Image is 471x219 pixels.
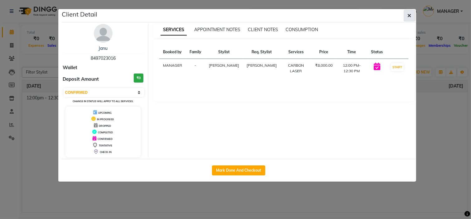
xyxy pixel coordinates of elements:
[212,165,265,175] button: Mark Done And Checkout
[186,59,205,78] td: -
[99,144,112,147] span: TENTATIVE
[98,111,112,114] span: UPCOMING
[98,131,113,134] span: COMPLETED
[248,27,278,32] span: CLIENT NOTES
[98,137,113,140] span: CONFIRMED
[209,63,239,68] span: [PERSON_NAME]
[94,24,113,43] img: avatar
[161,24,187,36] span: SERVICES
[99,45,108,51] a: Janu
[286,27,318,32] span: CONSUMPTION
[134,74,143,83] h3: ₹0
[91,55,116,61] span: 8497023016
[63,64,78,71] span: Wallet
[159,45,186,59] th: Booked by
[99,124,111,127] span: DROPPED
[62,10,98,19] h5: Client Detail
[391,63,404,71] button: START
[159,59,186,78] td: MANAGER
[97,118,114,121] span: IN PROGRESS
[367,45,387,59] th: Status
[315,63,333,68] div: ₹8,000.00
[205,45,243,59] th: Stylist
[247,63,277,68] span: [PERSON_NAME]
[336,45,368,59] th: Time
[284,63,308,74] div: CARBON LASER
[336,59,368,78] td: 12:00 PM-12:30 PM
[194,27,240,32] span: APPOINTMENT NOTES
[186,45,205,59] th: Family
[281,45,311,59] th: Services
[243,45,281,59] th: Req. Stylist
[73,100,133,103] small: Change in status will apply to all services.
[100,150,112,154] span: CHECK-IN
[311,45,336,59] th: Price
[63,76,99,83] span: Deposit Amount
